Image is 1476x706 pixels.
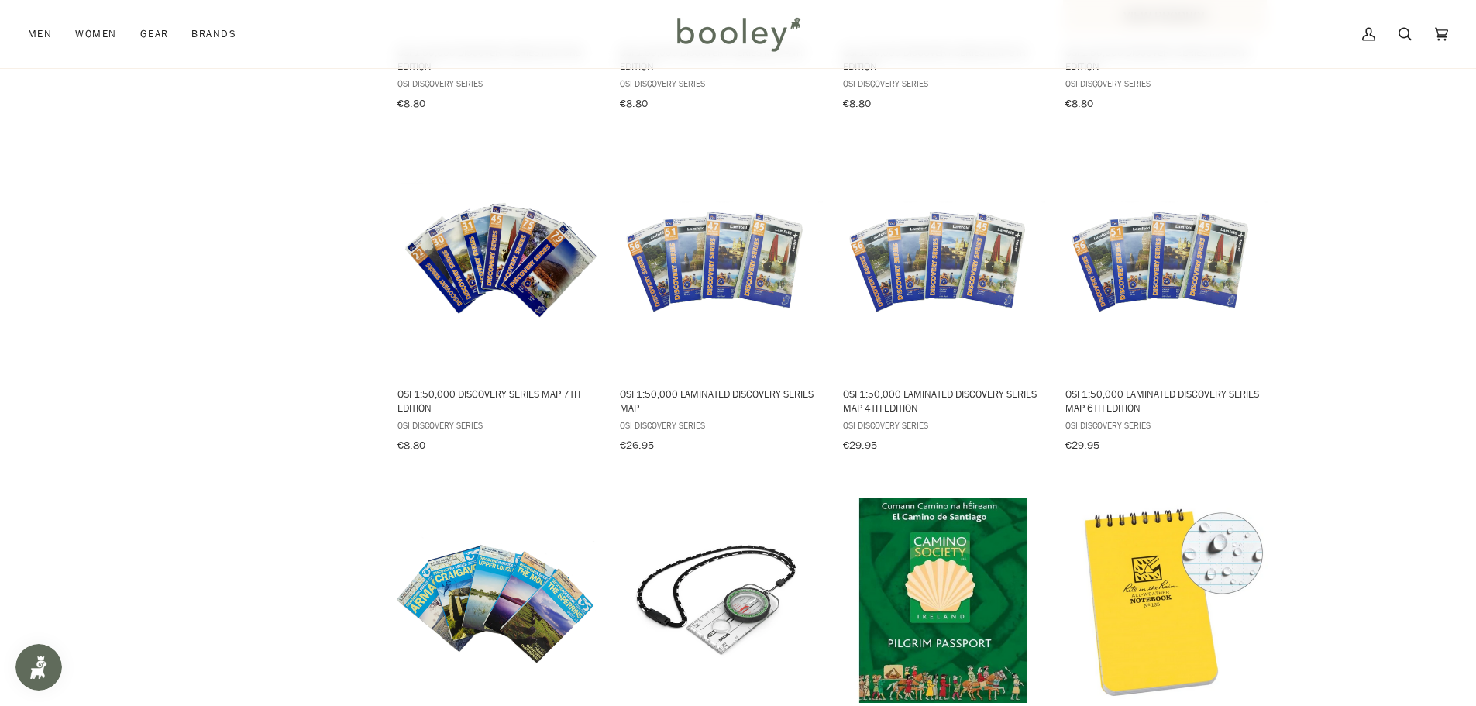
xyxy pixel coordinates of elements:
img: OSI 1:50,000 Discovery series Map - Booley Galway [395,157,600,362]
span: OSI Discovery Series [1065,418,1266,432]
img: OSI 1:50,000 Laminated Discovery series Map - Booley Galway [841,157,1046,362]
span: €8.80 [397,96,425,111]
span: Gear [140,26,169,42]
span: OSI 1:50,000 Laminated Discovery Series Map 6th Edition [1065,387,1266,415]
img: Booley [670,12,806,57]
span: €26.95 [620,438,654,453]
span: OSI Discovery Series [1065,77,1266,90]
iframe: Button to open loyalty program pop-up [15,644,62,691]
span: Women [75,26,116,42]
span: €8.80 [843,96,871,111]
span: OSI 1:50,000 Laminated Discovery Series Map [620,387,821,415]
span: OSI 1:50,000 Laminated Discovery Series Map 4th Edition [843,387,1044,415]
img: Rite in the Rain Top Spiral Notebook 3 x 5 in No 135 Yellow / White Paper - Booley Galway [1063,498,1268,703]
a: OSI 1:50,000 Discovery Series Map 7th Edition [395,143,600,457]
span: OSI Discovery Series [620,418,821,432]
a: OSI 1:50,000 Laminated Discovery Series Map [618,143,823,457]
span: OSI Discovery Series [843,77,1044,90]
img: St.James Camino Passports [841,498,1046,703]
span: OSI Discovery Series [843,418,1044,432]
span: Men [28,26,52,42]
img: OSNI 1:50,000 Discoverer series Map - Booley Galway [395,498,600,703]
img: OSI 1:50,000 Laminated Discovery series Map - Booley Galway [618,157,823,362]
span: OSI 1:50,000 Discovery Series Map 7th Edition [397,387,598,415]
img: OSI 1:50,000 Laminated Discovery series Map - Booley Galway [1063,157,1268,362]
span: €8.80 [620,96,648,111]
img: Silva Ranger Compass - Booley Galway [618,498,823,703]
a: OSI 1:50,000 Laminated Discovery Series Map 6th Edition [1063,143,1268,457]
span: €29.95 [1065,438,1099,453]
span: OSI Discovery Series [397,418,598,432]
a: OSI 1:50,000 Laminated Discovery Series Map 4th Edition [841,143,1046,457]
span: OSI Discovery Series [620,77,821,90]
span: €29.95 [843,438,877,453]
span: €8.80 [1065,96,1093,111]
span: Brands [191,26,236,42]
span: €8.80 [397,438,425,453]
span: OSI Discovery Series [397,77,598,90]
